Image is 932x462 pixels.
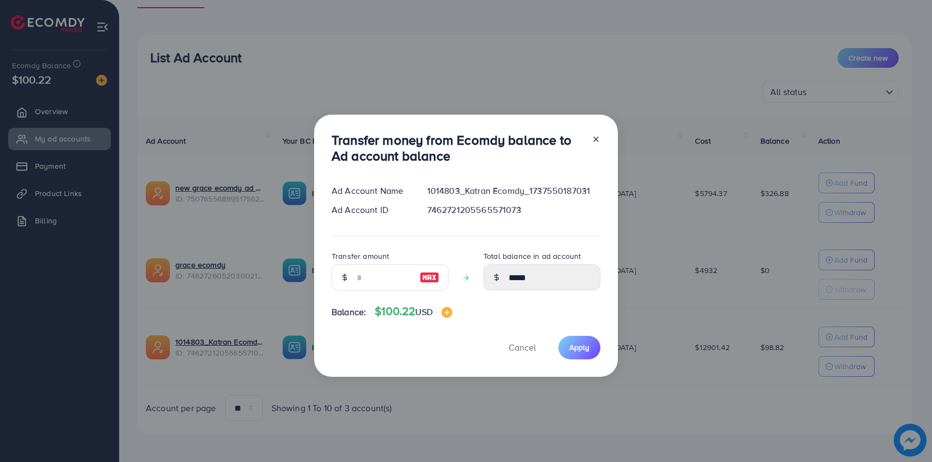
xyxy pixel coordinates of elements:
div: Ad Account Name [323,185,418,197]
div: 7462721205565571073 [418,204,609,216]
h3: Transfer money from Ecomdy balance to Ad account balance [332,132,583,164]
span: USD [415,306,432,318]
h4: $100.22 [375,305,452,318]
span: Balance: [332,306,366,318]
div: Ad Account ID [323,204,418,216]
label: Transfer amount [332,251,389,262]
button: Apply [558,336,600,359]
img: image [420,271,439,284]
img: image [441,307,452,318]
button: Cancel [495,336,550,359]
span: Cancel [509,341,536,353]
label: Total balance in ad account [483,251,581,262]
div: 1014803_Katran Ecomdy_1737550187031 [418,185,609,197]
span: Apply [569,342,589,353]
